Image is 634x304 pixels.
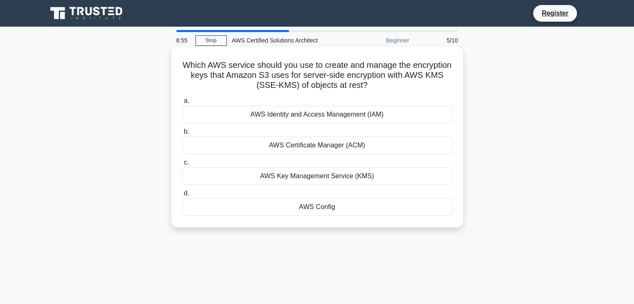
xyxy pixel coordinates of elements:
a: Register [536,8,573,18]
span: c. [184,159,189,166]
div: 8:55 [171,32,195,49]
div: AWS Identity and Access Management (IAM) [182,106,452,123]
h5: Which AWS service should you use to create and manage the encryption keys that Amazon S3 uses for... [181,60,453,91]
div: AWS Key Management Service (KMS) [182,167,452,185]
a: Stop [195,35,227,46]
span: d. [184,189,189,197]
div: AWS Certificate Manager (ACM) [182,137,452,154]
div: Beginner [341,32,414,49]
span: a. [184,97,189,104]
div: AWS Certified Solutions Architect [227,32,341,49]
div: 5/10 [414,32,463,49]
div: AWS Config [182,198,452,216]
span: b. [184,128,189,135]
